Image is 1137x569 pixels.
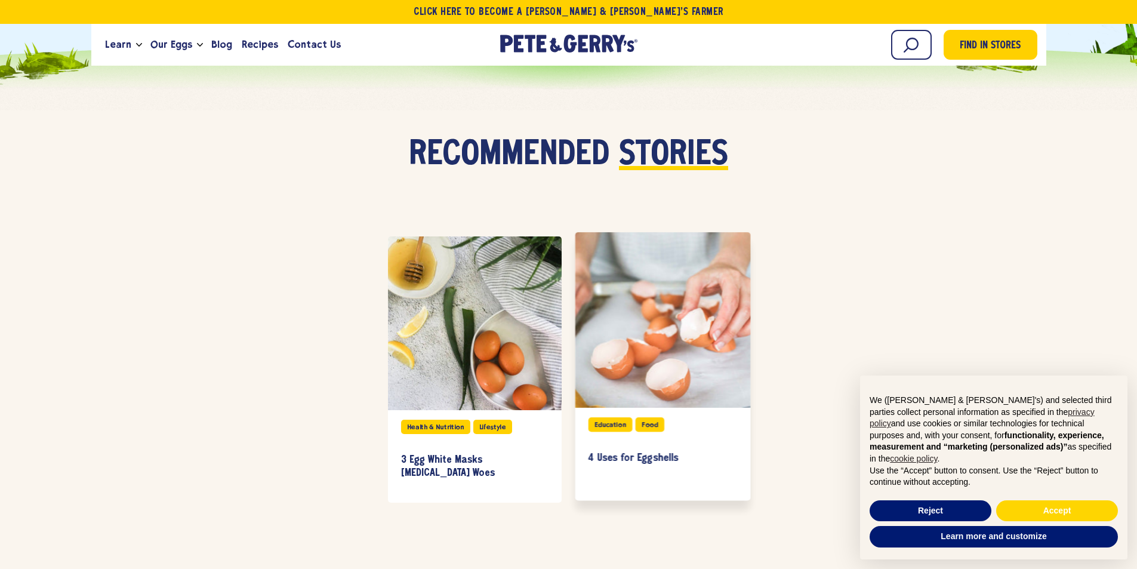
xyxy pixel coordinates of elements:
[944,30,1037,60] a: Find in Stores
[851,366,1137,569] div: Notice
[870,526,1118,548] button: Learn more and customize
[409,137,609,173] span: Recommended
[242,37,278,52] span: Recipes
[960,38,1021,54] span: Find in Stores
[100,29,136,61] a: Learn
[197,43,203,47] button: Open the dropdown menu for Our Eggs
[211,37,232,52] span: Blog
[150,37,192,52] span: Our Eggs
[283,29,346,61] a: Contact Us
[401,443,549,490] a: 3 Egg White Masks [MEDICAL_DATA] Woes
[870,500,991,522] button: Reject
[890,454,937,463] a: cookie policy
[588,441,737,476] a: 4 Uses for Eggshells
[588,417,632,432] div: Education
[891,30,932,60] input: Search
[237,29,283,61] a: Recipes
[870,395,1118,465] p: We ([PERSON_NAME] & [PERSON_NAME]'s) and selected third parties collect personal information as s...
[635,417,664,432] div: Food
[473,420,512,434] div: Lifestyle
[996,500,1118,522] button: Accept
[207,29,237,61] a: Blog
[401,420,470,434] div: Health & Nutrition
[588,452,737,465] h3: 4 Uses for Eggshells
[288,37,341,52] span: Contact Us
[619,137,728,173] span: stories
[136,43,142,47] button: Open the dropdown menu for Learn
[870,465,1118,488] p: Use the “Accept” button to consent. Use the “Reject” button to continue without accepting.
[401,454,549,479] h3: 3 Egg White Masks [MEDICAL_DATA] Woes
[105,37,131,52] span: Learn
[146,29,197,61] a: Our Eggs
